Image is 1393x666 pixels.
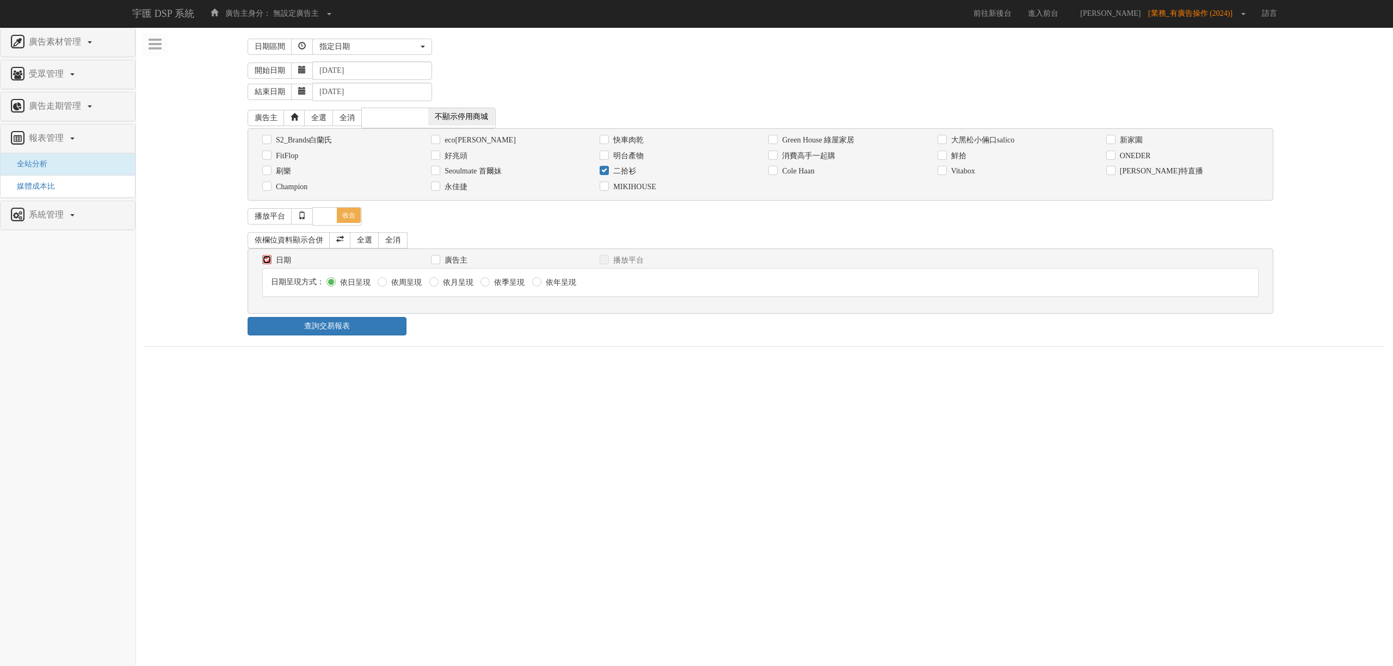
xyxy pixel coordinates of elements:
[428,108,495,126] span: 不顯示停用商城
[948,151,966,161] label: 鮮拾
[1075,9,1146,17] span: [PERSON_NAME]
[442,151,467,161] label: 好兆頭
[442,182,467,192] label: 永佳捷
[378,232,408,248] a: 全消
[9,160,47,168] a: 全站分析
[442,166,502,177] label: Seoulmate 首爾妹
[611,255,644,266] label: 播放平台
[611,151,644,161] label: 明台產物
[248,317,406,335] a: 查詢交易報表
[225,9,271,17] span: 廣告主身分：
[26,101,87,110] span: 廣告走期管理
[442,255,467,266] label: 廣告主
[26,210,69,219] span: 系統管理
[611,135,644,146] label: 快車肉乾
[273,255,291,266] label: 日期
[442,135,516,146] label: eco[PERSON_NAME]
[779,135,854,146] label: Green House 綠屋家居
[1117,135,1143,146] label: 新家園
[611,182,656,192] label: MIKIHOUSE
[350,232,379,248] a: 全選
[611,166,636,177] label: 二拾衫
[9,34,127,51] a: 廣告素材管理
[543,277,576,288] label: 依年呈現
[9,66,127,83] a: 受眾管理
[337,208,361,223] span: 收合
[319,41,418,52] div: 指定日期
[273,151,298,161] label: FitFlop
[26,133,69,142] span: 報表管理
[271,278,324,286] span: 日期呈現方式：
[948,135,1015,146] label: 大黑松小倆口salico
[332,110,362,126] a: 全消
[1117,151,1151,161] label: ONEDER
[491,277,525,288] label: 依季呈現
[337,277,371,288] label: 依日呈現
[273,182,307,192] label: Champion
[26,69,69,78] span: 受眾管理
[9,207,127,224] a: 系統管理
[948,166,975,177] label: Vitabox
[312,39,432,55] button: 指定日期
[26,37,87,46] span: 廣告素材管理
[1148,9,1238,17] span: [業務_有廣告操作 (2024)]
[273,135,332,146] label: S2_Brands白蘭氏
[9,98,127,115] a: 廣告走期管理
[389,277,422,288] label: 依周呈現
[9,182,55,190] a: 媒體成本比
[779,151,835,161] label: 消費高手一起購
[440,277,473,288] label: 依月呈現
[779,166,814,177] label: Cole Haan
[304,110,334,126] a: 全選
[9,130,127,147] a: 報表管理
[273,9,319,17] span: 無設定廣告主
[273,166,291,177] label: 刷樂
[1117,166,1203,177] label: [PERSON_NAME]特直播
